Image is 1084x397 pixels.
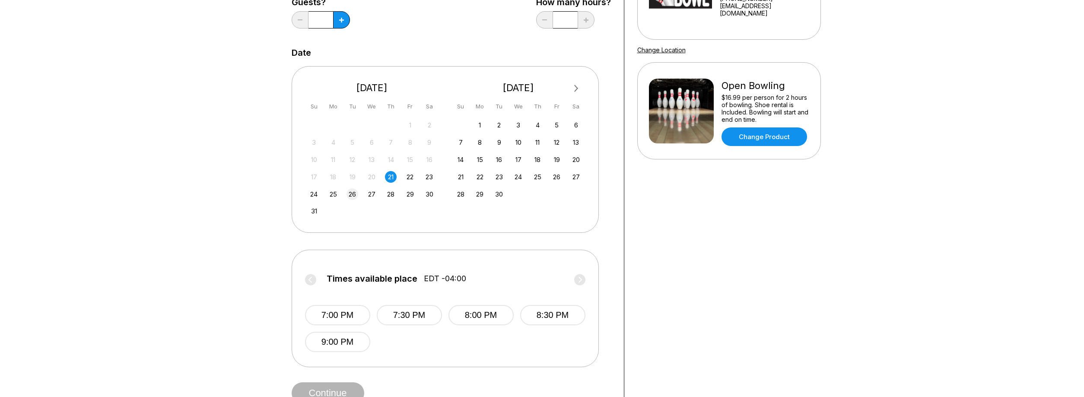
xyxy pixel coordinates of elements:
[512,171,524,183] div: Choose Wednesday, September 24th, 2025
[637,46,686,54] a: Change Location
[308,188,320,200] div: Choose Sunday, August 24th, 2025
[474,188,486,200] div: Choose Monday, September 29th, 2025
[455,154,467,165] div: Choose Sunday, September 14th, 2025
[346,171,358,183] div: Not available Tuesday, August 19th, 2025
[532,119,544,131] div: Choose Thursday, September 4th, 2025
[474,154,486,165] div: Choose Monday, September 15th, 2025
[474,171,486,183] div: Choose Monday, September 22nd, 2025
[404,188,416,200] div: Choose Friday, August 29th, 2025
[423,101,435,112] div: Sa
[307,118,437,217] div: month 2025-08
[423,119,435,131] div: Not available Saturday, August 2nd, 2025
[570,171,582,183] div: Choose Saturday, September 27th, 2025
[455,137,467,148] div: Choose Sunday, September 7th, 2025
[570,154,582,165] div: Choose Saturday, September 20th, 2025
[423,171,435,183] div: Choose Saturday, August 23rd, 2025
[722,80,809,92] div: Open Bowling
[532,101,544,112] div: Th
[423,188,435,200] div: Choose Saturday, August 30th, 2025
[423,137,435,148] div: Not available Saturday, August 9th, 2025
[455,188,467,200] div: Choose Sunday, September 28th, 2025
[493,137,505,148] div: Choose Tuesday, September 9th, 2025
[512,154,524,165] div: Choose Wednesday, September 17th, 2025
[512,137,524,148] div: Choose Wednesday, September 10th, 2025
[455,101,467,112] div: Su
[474,101,486,112] div: Mo
[305,305,370,325] button: 7:00 PM
[327,101,339,112] div: Mo
[551,154,563,165] div: Choose Friday, September 19th, 2025
[474,119,486,131] div: Choose Monday, September 1st, 2025
[366,188,378,200] div: Choose Wednesday, August 27th, 2025
[570,119,582,131] div: Choose Saturday, September 6th, 2025
[308,137,320,148] div: Not available Sunday, August 3rd, 2025
[454,118,583,200] div: month 2025-09
[346,154,358,165] div: Not available Tuesday, August 12th, 2025
[346,101,358,112] div: Tu
[451,82,585,94] div: [DATE]
[493,101,505,112] div: Tu
[327,274,417,283] span: Times available place
[366,154,378,165] div: Not available Wednesday, August 13th, 2025
[404,154,416,165] div: Not available Friday, August 15th, 2025
[404,101,416,112] div: Fr
[366,137,378,148] div: Not available Wednesday, August 6th, 2025
[327,188,339,200] div: Choose Monday, August 25th, 2025
[551,119,563,131] div: Choose Friday, September 5th, 2025
[512,119,524,131] div: Choose Wednesday, September 3rd, 2025
[722,94,809,123] div: $16.99 per person for 2 hours of bowling. Shoe rental is Included. Bowling will start and end on ...
[308,205,320,217] div: Choose Sunday, August 31st, 2025
[404,171,416,183] div: Choose Friday, August 22nd, 2025
[720,2,817,17] a: [EMAIL_ADDRESS][DOMAIN_NAME]
[404,119,416,131] div: Not available Friday, August 1st, 2025
[532,171,544,183] div: Choose Thursday, September 25th, 2025
[366,171,378,183] div: Not available Wednesday, August 20th, 2025
[493,154,505,165] div: Choose Tuesday, September 16th, 2025
[327,137,339,148] div: Not available Monday, August 4th, 2025
[308,101,320,112] div: Su
[512,101,524,112] div: We
[308,154,320,165] div: Not available Sunday, August 10th, 2025
[346,188,358,200] div: Choose Tuesday, August 26th, 2025
[385,101,397,112] div: Th
[377,305,442,325] button: 7:30 PM
[448,305,514,325] button: 8:00 PM
[305,332,370,352] button: 9:00 PM
[532,137,544,148] div: Choose Thursday, September 11th, 2025
[649,79,714,143] img: Open Bowling
[570,137,582,148] div: Choose Saturday, September 13th, 2025
[455,171,467,183] div: Choose Sunday, September 21st, 2025
[532,154,544,165] div: Choose Thursday, September 18th, 2025
[569,82,583,95] button: Next Month
[423,154,435,165] div: Not available Saturday, August 16th, 2025
[308,171,320,183] div: Not available Sunday, August 17th, 2025
[551,101,563,112] div: Fr
[551,137,563,148] div: Choose Friday, September 12th, 2025
[493,188,505,200] div: Choose Tuesday, September 30th, 2025
[385,188,397,200] div: Choose Thursday, August 28th, 2025
[366,101,378,112] div: We
[722,127,807,146] a: Change Product
[474,137,486,148] div: Choose Monday, September 8th, 2025
[327,154,339,165] div: Not available Monday, August 11th, 2025
[346,137,358,148] div: Not available Tuesday, August 5th, 2025
[292,48,311,57] label: Date
[305,82,439,94] div: [DATE]
[385,137,397,148] div: Not available Thursday, August 7th, 2025
[327,171,339,183] div: Not available Monday, August 18th, 2025
[570,101,582,112] div: Sa
[385,154,397,165] div: Not available Thursday, August 14th, 2025
[551,171,563,183] div: Choose Friday, September 26th, 2025
[385,171,397,183] div: Choose Thursday, August 21st, 2025
[424,274,466,283] span: EDT -04:00
[404,137,416,148] div: Not available Friday, August 8th, 2025
[493,171,505,183] div: Choose Tuesday, September 23rd, 2025
[493,119,505,131] div: Choose Tuesday, September 2nd, 2025
[520,305,585,325] button: 8:30 PM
